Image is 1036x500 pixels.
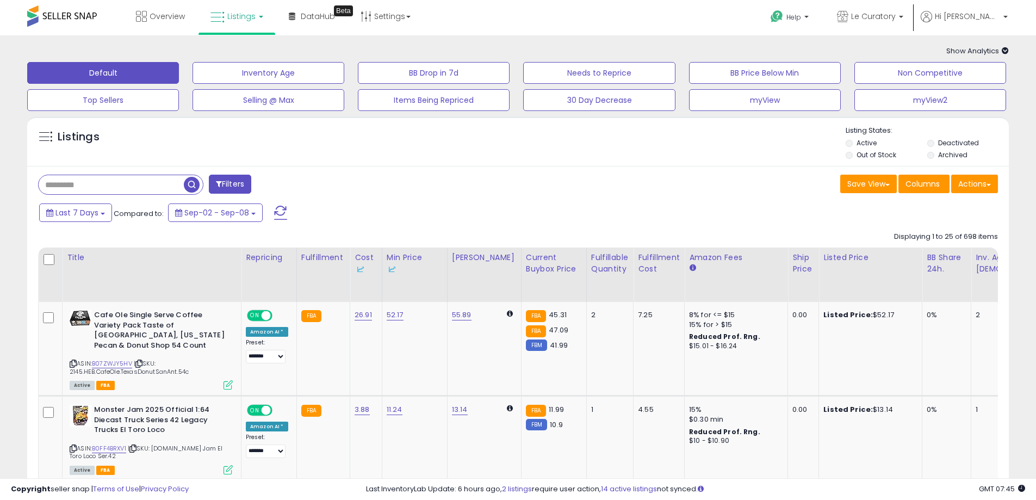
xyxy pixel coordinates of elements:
[786,13,801,22] span: Help
[854,89,1006,111] button: myView2
[355,310,372,320] a: 26.91
[301,252,345,263] div: Fulfillment
[248,406,262,415] span: ON
[638,252,680,275] div: Fulfillment Cost
[979,484,1025,494] span: 2025-09-16 07:45 GMT
[946,46,1009,56] span: Show Analytics
[27,89,179,111] button: Top Sellers
[689,310,779,320] div: 8% for <= $15
[792,310,810,320] div: 0.00
[387,252,443,275] div: Min Price
[11,484,51,494] strong: Copyright
[823,404,873,415] b: Listed Price:
[271,311,288,320] span: OFF
[70,310,91,326] img: 41NtLuMTVHL._SL40_.jpg
[526,252,582,275] div: Current Buybox Price
[94,310,226,353] b: Cafe Ole Single Serve Coffee Variety Pack Taste of [GEOGRAPHIC_DATA], [US_STATE] Pecan & Donut Sh...
[689,415,779,424] div: $0.30 min
[452,404,468,415] a: 13.14
[168,203,263,222] button: Sep-02 - Sep-08
[638,405,676,415] div: 4.55
[689,62,841,84] button: BB Price Below Min
[246,422,288,431] div: Amazon AI *
[246,434,288,458] div: Preset:
[770,10,784,23] i: Get Help
[70,466,95,475] span: All listings currently available for purchase on Amazon
[248,311,262,320] span: ON
[246,327,288,337] div: Amazon AI *
[526,419,547,430] small: FBM
[854,62,1006,84] button: Non Competitive
[927,310,963,320] div: 0%
[209,175,251,194] button: Filters
[150,11,185,22] span: Overview
[823,252,917,263] div: Listed Price
[689,427,760,436] b: Reduced Prof. Rng.
[141,484,189,494] a: Privacy Policy
[549,325,568,335] span: 47.09
[70,310,233,388] div: ASIN:
[689,332,760,341] b: Reduced Prof. Rng.
[857,150,896,159] label: Out of Stock
[840,175,897,193] button: Save View
[526,310,546,322] small: FBA
[689,405,779,415] div: 15%
[70,444,223,460] span: | SKU: [DOMAIN_NAME] Jam El Toro Loco Ser.42
[601,484,657,494] a: 14 active listings
[355,264,365,275] img: InventoryLab Logo
[689,263,696,273] small: Amazon Fees.
[951,175,998,193] button: Actions
[366,484,1025,495] div: Last InventoryLab Update: 6 hours ago, require user action, not synced.
[70,405,233,473] div: ASIN:
[227,11,256,22] span: Listings
[301,11,335,22] span: DataHub
[857,138,877,147] label: Active
[358,62,510,84] button: BB Drop in 7d
[591,405,625,415] div: 1
[193,62,344,84] button: Inventory Age
[689,436,779,446] div: $10 - $10.90
[905,178,940,189] span: Columns
[70,359,189,375] span: | SKU: 2145.HEB.CafeOle.TexasDonutSanAnt.54c
[246,339,288,363] div: Preset:
[94,405,226,438] b: Monster Jam 2025 Official 1:64 Diecast Truck Series 42 Legacy Trucks El Toro Loco
[894,232,998,242] div: Displaying 1 to 25 of 698 items
[358,89,510,111] button: Items Being Repriced
[93,484,139,494] a: Terms of Use
[638,310,676,320] div: 7.25
[92,359,132,368] a: B07ZWJY5HV
[526,325,546,337] small: FBA
[114,208,164,219] span: Compared to:
[27,62,179,84] button: Default
[823,310,873,320] b: Listed Price:
[92,444,126,453] a: B0FF4BRXV1
[921,11,1008,35] a: Hi [PERSON_NAME]
[502,484,532,494] a: 2 listings
[301,310,321,322] small: FBA
[11,484,189,495] div: seller snap | |
[591,310,625,320] div: 2
[387,264,398,275] img: InventoryLab Logo
[689,252,783,263] div: Amazon Fees
[927,252,966,275] div: BB Share 24h.
[523,89,675,111] button: 30 Day Decrease
[452,252,517,263] div: [PERSON_NAME]
[846,126,1009,136] p: Listing States:
[927,405,963,415] div: 0%
[938,150,967,159] label: Archived
[355,263,377,275] div: Some or all of the values in this column are provided from Inventory Lab.
[355,404,370,415] a: 3.88
[58,129,100,145] h5: Listings
[355,252,377,275] div: Cost
[184,207,249,218] span: Sep-02 - Sep-08
[898,175,950,193] button: Columns
[792,405,810,415] div: 0.00
[550,340,568,350] span: 41.99
[823,310,914,320] div: $52.17
[246,252,292,263] div: Repricing
[851,11,896,22] span: Le Curatory
[193,89,344,111] button: Selling @ Max
[387,404,402,415] a: 11.24
[271,406,288,415] span: OFF
[689,89,841,111] button: myView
